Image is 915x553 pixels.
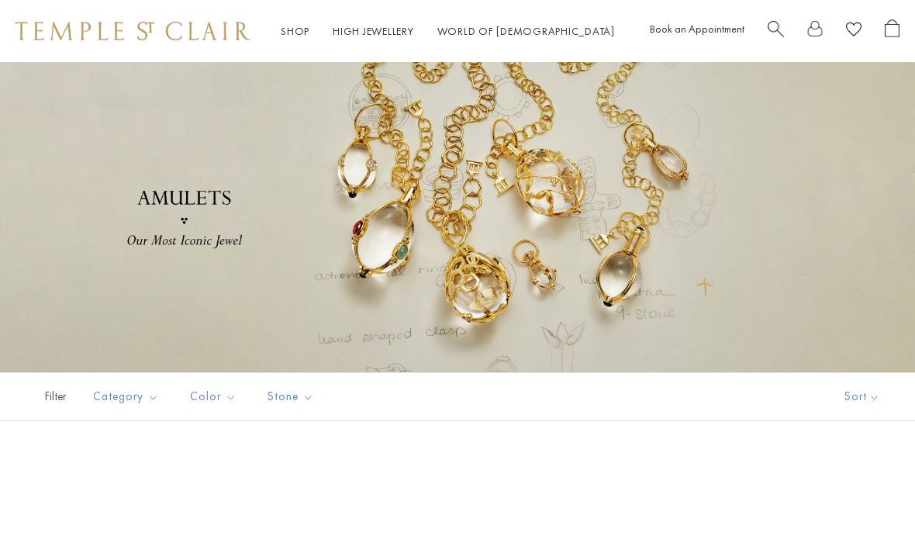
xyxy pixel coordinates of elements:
[437,24,615,38] a: World of [DEMOGRAPHIC_DATA]World of [DEMOGRAPHIC_DATA]
[837,480,899,537] iframe: Gorgias live chat messenger
[178,379,248,414] button: Color
[768,19,784,43] a: Search
[281,22,615,41] nav: Main navigation
[885,19,899,43] a: Open Shopping Bag
[81,379,171,414] button: Category
[810,373,915,420] button: Show sort by
[281,24,309,38] a: ShopShop
[256,379,326,414] button: Stone
[846,19,861,43] a: View Wishlist
[182,387,248,406] span: Color
[16,22,250,40] img: Temple St. Clair
[650,22,744,36] a: Book an Appointment
[333,24,414,38] a: High JewelleryHigh Jewellery
[260,387,326,406] span: Stone
[85,387,171,406] span: Category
